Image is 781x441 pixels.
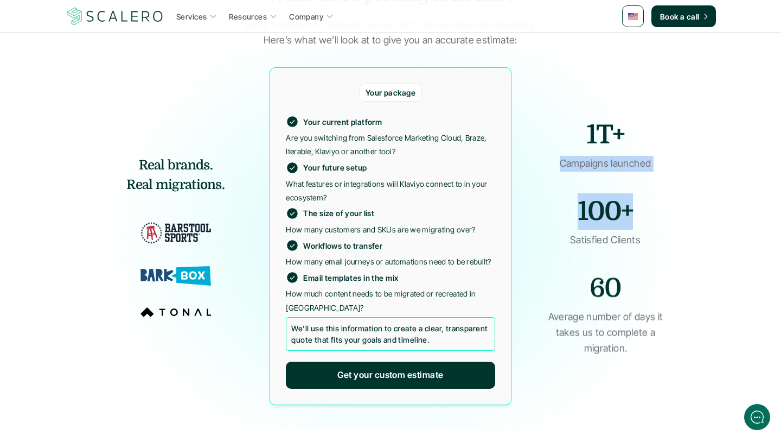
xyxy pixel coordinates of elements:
p: Workflows to transfer [303,240,382,251]
strong: 100+ [578,197,633,226]
p: Company [289,11,323,22]
p: The size of your list [303,207,374,219]
p: Services [176,11,207,22]
button: New conversation [17,144,200,166]
a: Scalero company logo [65,7,165,26]
span: We run on Gist [91,371,137,378]
p: Satisfied Clients [542,232,668,248]
p: How many email journeys or automations need to be rebuilt? [286,255,495,268]
h5: Real brands. Real migrations. [89,155,261,194]
p: We’ll use this information to create a clear, transparent quote that fits your goals and timeline. [291,323,489,345]
p: Resources [229,11,267,22]
p: Email templates in the mix [303,272,398,283]
p: How many customers and SKUs are we migrating over? [286,223,495,236]
img: Scalero company logo [65,6,165,27]
a: Get your custom estimate [286,362,495,389]
a: Book a call [651,5,716,27]
p: Average number of days it takes us to complete a migration. [542,309,669,356]
p: Book a call [660,11,700,22]
p: Are you switching from Salesforce Marketing Cloud, Braze, Iterable, Klaviyo or another tool? [286,131,495,158]
p: Every migration is different, so we don’t do one-size-fits-all pricing. Here’s what we’ll look at... [244,17,537,49]
p: Your current platform [303,116,382,128]
p: What features or integrations will Klaviyo connect to in your ecosystem? [286,177,495,204]
p: Your package [366,87,415,98]
iframe: gist-messenger-bubble-iframe [744,404,770,430]
p: Get your custom estimate [337,368,444,382]
strong: 1T+ [586,120,624,150]
p: How much content needs to be migrated or recreated in [GEOGRAPHIC_DATA]? [286,287,495,314]
h1: Hi! Welcome to [GEOGRAPHIC_DATA]. [16,53,201,70]
span: New conversation [70,150,130,159]
h2: Let us know if we can help with lifecycle marketing. [16,72,201,124]
p: Your future setup [303,162,367,173]
h2: 60 [542,270,669,306]
p: Campaigns launched [542,156,668,172]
